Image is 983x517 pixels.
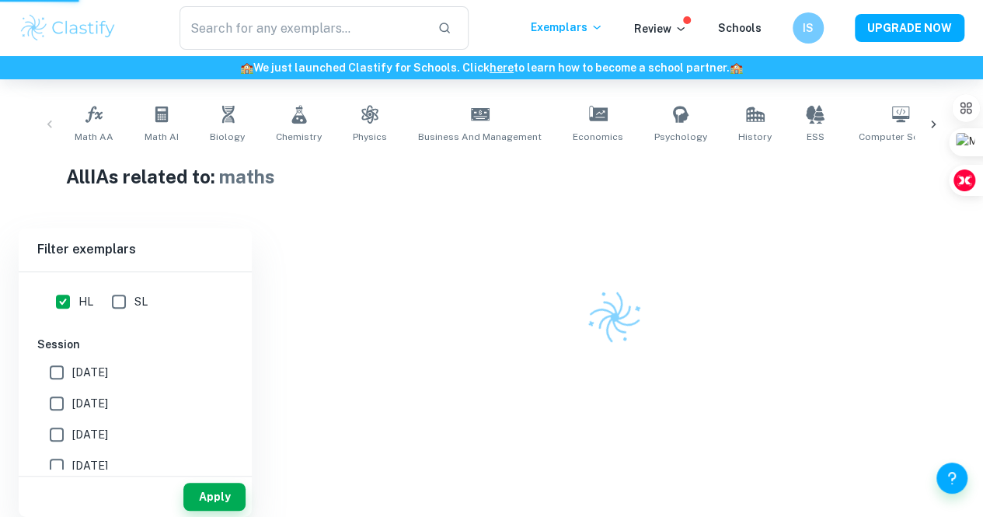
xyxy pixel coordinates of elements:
h6: Session [37,336,233,353]
button: Apply [183,483,246,511]
span: [DATE] [72,395,108,412]
span: Physics [353,130,387,144]
span: Economics [573,130,623,144]
span: maths [219,166,275,187]
span: [DATE] [72,426,108,443]
span: 🏫 [730,61,743,74]
span: Business and Management [418,130,542,144]
span: History [738,130,772,144]
button: Help and Feedback [936,463,967,494]
input: Search for any exemplars... [180,6,425,50]
p: Exemplars [531,19,603,36]
h6: We just launched Clastify for Schools. Click to learn how to become a school partner. [3,59,980,76]
span: 🏫 [240,61,253,74]
img: Clastify logo [19,12,117,44]
span: [DATE] [72,457,108,474]
span: [DATE] [72,364,108,381]
span: HL [78,293,93,310]
h1: All IAs related to: [66,162,917,190]
a: here [490,61,514,74]
h6: Filter exemplars [19,228,252,271]
span: ESS [807,130,824,144]
span: Computer Science [859,130,943,144]
span: Math AI [145,130,179,144]
button: IS [793,12,824,44]
p: Review [634,20,687,37]
span: Biology [210,130,245,144]
span: Psychology [654,130,707,144]
img: Clastify logo [579,281,650,353]
h6: IS [800,19,817,37]
span: Math AA [75,130,113,144]
a: Schools [718,22,762,34]
span: Chemistry [276,130,322,144]
span: SL [134,293,148,310]
button: UPGRADE NOW [855,14,964,42]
